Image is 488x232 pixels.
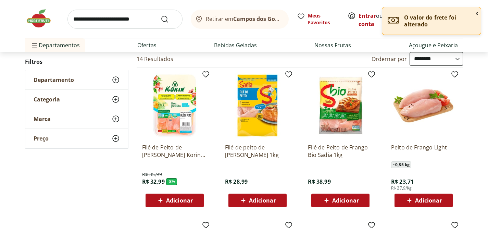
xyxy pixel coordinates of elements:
[404,14,475,28] p: O valor do frete foi alterado
[332,198,359,203] span: Adicionar
[391,73,456,138] img: Peito de Frango Light
[308,178,330,185] span: R$ 38,99
[308,144,373,159] a: Filé de Peito de Frango Bio Sadia 1kg
[214,41,257,49] a: Bebidas Geladas
[311,194,370,207] button: Adicionar
[25,109,128,129] button: Marca
[142,178,165,185] span: R$ 32,99
[391,144,456,159] a: Peito de Frango Light
[166,178,177,185] span: - 8 %
[166,198,193,203] span: Adicionar
[25,55,128,69] h2: Filtros
[34,115,51,122] span: Marca
[391,161,411,168] span: ~ 0,85 kg
[233,15,358,23] b: Campos dos Goytacazes/[GEOGRAPHIC_DATA]
[308,12,339,26] span: Meus Favoritos
[359,12,396,28] a: Criar conta
[30,37,39,53] button: Menu
[395,194,453,207] button: Adicionar
[146,194,204,207] button: Adicionar
[225,73,290,138] img: Filé de peito de frango Sadia 1kg
[25,8,59,29] img: Hortifruti
[415,198,442,203] span: Adicionar
[228,194,287,207] button: Adicionar
[249,198,276,203] span: Adicionar
[473,7,481,19] button: Fechar notificação
[409,41,458,49] a: Açougue e Peixaria
[359,12,389,28] span: ou
[34,96,60,103] span: Categoria
[225,144,290,159] a: Filé de peito de [PERSON_NAME] 1kg
[137,55,174,63] h2: 14 Resultados
[314,41,351,49] a: Nossas Frutas
[34,76,74,83] span: Departamento
[161,15,177,23] button: Submit Search
[67,10,183,29] input: search
[25,70,128,89] button: Departamento
[372,55,407,63] label: Ordernar por
[142,171,162,178] span: R$ 35,99
[25,90,128,109] button: Categoria
[30,37,80,53] span: Departamentos
[391,185,412,191] span: R$ 27,9/Kg
[142,73,207,138] img: Filé de Peito de Frango Congelado Korin 600g
[391,178,414,185] span: R$ 23,71
[142,144,207,159] a: Filé de Peito de [PERSON_NAME] Korin 600g
[308,73,373,138] img: Filé de Peito de Frango Bio Sadia 1kg
[137,41,157,49] a: Ofertas
[34,135,49,142] span: Preço
[297,12,339,26] a: Meus Favoritos
[191,10,289,29] button: Retirar emCampos dos Goytacazes/[GEOGRAPHIC_DATA]
[359,12,376,20] a: Entrar
[25,129,128,148] button: Preço
[206,16,281,22] span: Retirar em
[225,178,248,185] span: R$ 28,99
